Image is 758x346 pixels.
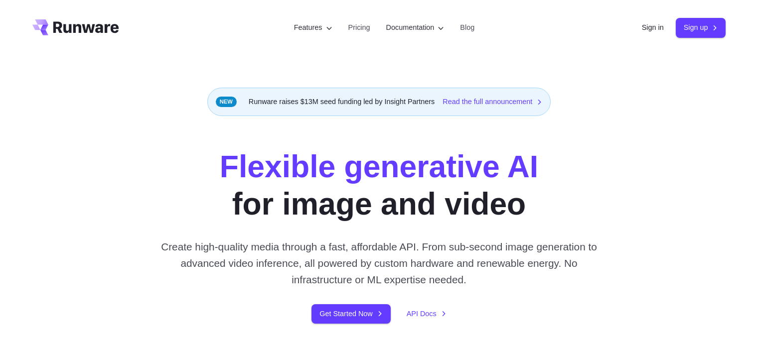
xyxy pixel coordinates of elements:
a: Go to / [32,19,119,35]
label: Features [294,22,332,33]
p: Create high-quality media through a fast, affordable API. From sub-second image generation to adv... [157,238,601,288]
a: Pricing [348,22,370,33]
a: Sign in [642,22,664,33]
a: API Docs [407,308,447,320]
label: Documentation [386,22,445,33]
a: Read the full announcement [443,96,542,108]
strong: Flexible generative AI [220,149,538,184]
div: Runware raises $13M seed funding led by Insight Partners [207,88,551,116]
a: Get Started Now [311,304,390,324]
a: Blog [460,22,474,33]
h1: for image and video [220,148,538,223]
a: Sign up [676,18,726,37]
